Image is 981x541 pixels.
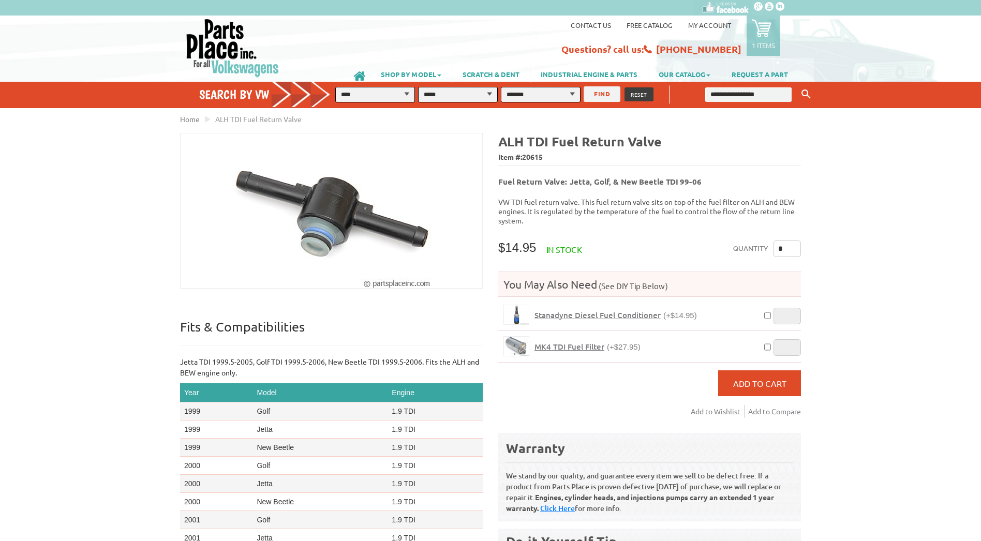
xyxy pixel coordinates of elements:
[180,114,200,124] a: Home
[498,277,801,291] h4: You May Also Need
[625,87,653,101] button: RESET
[688,21,731,29] a: My Account
[370,65,452,83] a: SHOP BY MODEL
[546,244,582,254] span: In stock
[506,440,793,457] div: Warranty
[388,420,483,439] td: 1.9 TDI
[534,310,697,320] a: Stanadyne Diesel Fuel Conditioner(+$14.95)
[180,383,252,402] th: Year
[530,65,648,83] a: INDUSTRIAL ENGINE & PARTS
[747,16,780,56] a: 1 items
[506,462,793,514] p: We stand by our quality, and guarantee every item we sell to be defect free. If a product from Pa...
[388,511,483,529] td: 1.9 TDI
[663,311,697,320] span: (+$14.95)
[180,493,252,511] td: 2000
[540,503,575,513] a: Click Here
[721,65,798,83] a: REQUEST A PART
[522,152,543,161] span: 20615
[199,87,341,102] h4: Search by VW
[180,511,252,529] td: 2001
[498,150,801,165] span: Item #:
[388,493,483,511] td: 1.9 TDI
[718,370,801,396] button: Add to Cart
[252,493,388,511] td: New Beetle
[252,420,388,439] td: Jetta
[691,405,745,418] a: Add to Wishlist
[534,342,641,352] a: MK4 TDI Fuel Filter(+$27.95)
[597,281,668,291] span: (See DIY Tip Below)
[180,439,252,457] td: 1999
[498,133,662,149] b: ALH TDI Fuel Return Valve
[180,475,252,493] td: 2000
[215,114,302,124] span: ALH TDI Fuel Return Valve
[180,420,252,439] td: 1999
[180,356,483,378] p: Jetta TDI 1999.5-2005, Golf TDI 1999.5-2006, New Beetle TDI 1999.5-2006. Fits the ALH and BEW eng...
[232,133,431,288] img: ALH TDI Fuel Return Valve
[733,241,768,257] label: Quantity
[252,511,388,529] td: Golf
[252,439,388,457] td: New Beetle
[388,457,483,475] td: 1.9 TDI
[388,383,483,402] th: Engine
[534,341,604,352] span: MK4 TDI Fuel Filter
[607,342,641,351] span: (+$27.95)
[631,91,647,98] span: RESET
[388,402,483,420] td: 1.9 TDI
[252,402,388,420] td: Golf
[503,305,529,325] a: Stanadyne Diesel Fuel Conditioner
[252,457,388,475] td: Golf
[252,475,388,493] td: Jetta
[506,492,774,513] b: Engines, cylinder heads, and injections pumps carry an extended 1 year warranty.
[648,65,721,83] a: OUR CATALOG
[498,197,801,225] p: VW TDI fuel return valve. This fuel return valve sits on top of the fuel filter on ALH and BEW en...
[252,383,388,402] th: Model
[185,18,280,78] img: Parts Place Inc!
[388,439,483,457] td: 1.9 TDI
[498,176,702,187] b: Fuel Return Valve: Jetta, Golf, & New Beetle TDI 99-06
[752,41,775,50] p: 1 items
[504,337,529,356] img: MK4 TDI Fuel Filter
[504,305,529,324] img: Stanadyne Diesel Fuel Conditioner
[498,241,536,254] span: $14.95
[503,336,529,356] a: MK4 TDI Fuel Filter
[733,378,786,388] span: Add to Cart
[627,21,673,29] a: Free Catalog
[748,405,801,418] a: Add to Compare
[180,319,483,346] p: Fits & Compatibilities
[584,86,620,102] button: FIND
[180,457,252,475] td: 2000
[180,402,252,420] td: 1999
[571,21,611,29] a: Contact us
[452,65,530,83] a: SCRATCH & DENT
[798,86,814,103] button: Keyword Search
[534,310,661,320] span: Stanadyne Diesel Fuel Conditioner
[388,475,483,493] td: 1.9 TDI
